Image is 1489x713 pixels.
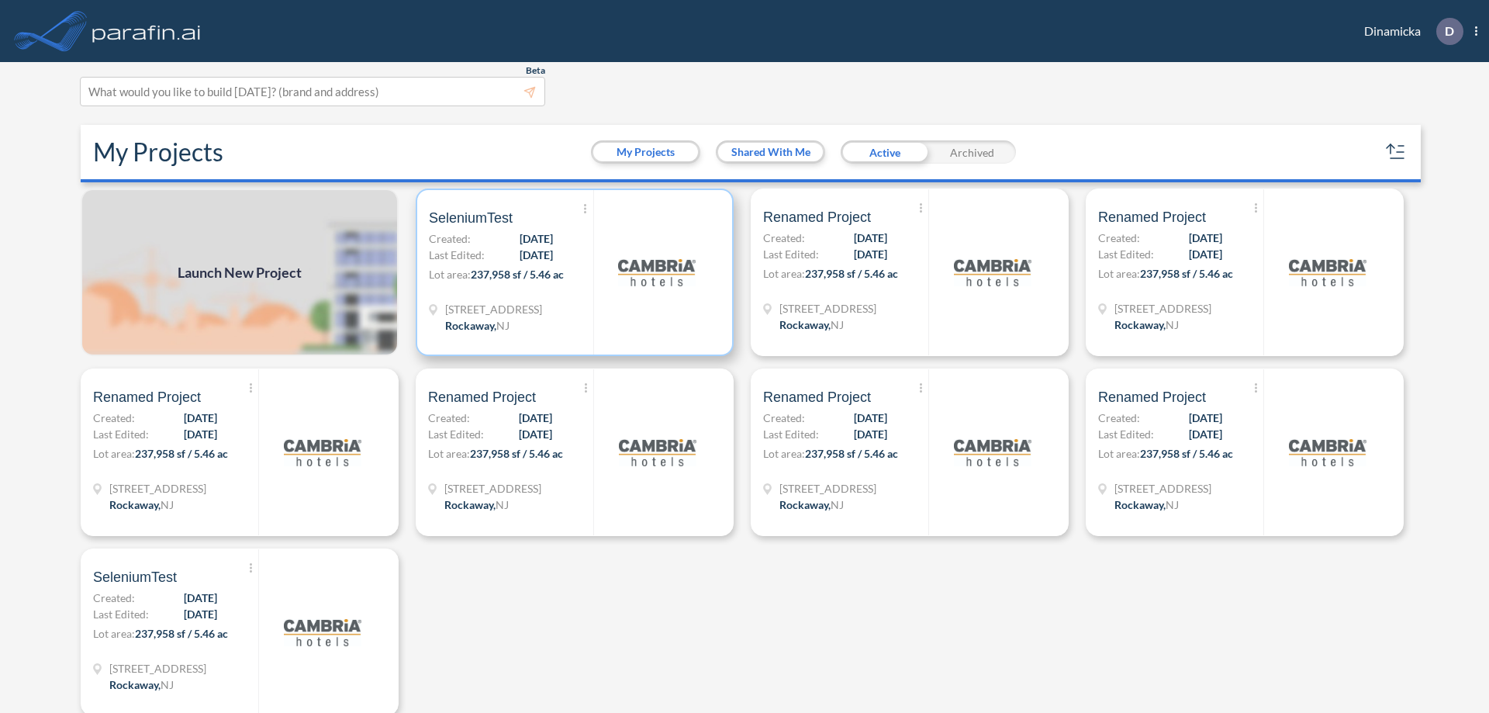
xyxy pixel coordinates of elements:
[109,497,174,513] div: Rockaway, NJ
[81,189,399,356] a: Launch New Project
[1189,230,1222,246] span: [DATE]
[1098,208,1206,227] span: Renamed Project
[526,64,545,77] span: Beta
[93,447,135,460] span: Lot area:
[763,388,871,407] span: Renamed Project
[763,230,805,246] span: Created:
[519,410,552,426] span: [DATE]
[93,627,135,640] span: Lot area:
[445,317,510,334] div: Rockaway, NJ
[93,137,223,167] h2: My Projects
[428,447,470,460] span: Lot area:
[184,426,217,442] span: [DATE]
[429,209,513,227] span: SeleniumTest
[841,140,928,164] div: Active
[763,410,805,426] span: Created:
[428,426,484,442] span: Last Edited:
[520,247,553,263] span: [DATE]
[1140,267,1233,280] span: 237,958 sf / 5.46 ac
[520,230,553,247] span: [DATE]
[763,208,871,227] span: Renamed Project
[1114,300,1211,317] span: 321 Mt Hope Ave
[1098,447,1140,460] span: Lot area:
[1189,426,1222,442] span: [DATE]
[779,317,844,333] div: Rockaway, NJ
[805,267,898,280] span: 237,958 sf / 5.46 ac
[763,426,819,442] span: Last Edited:
[1189,410,1222,426] span: [DATE]
[109,660,206,677] span: 321 Mt Hope Ave
[1114,497,1179,513] div: Rockaway, NJ
[428,388,536,407] span: Renamed Project
[1114,498,1166,511] span: Rockaway ,
[444,497,509,513] div: Rockaway, NJ
[93,568,177,587] span: SeleniumTest
[519,426,552,442] span: [DATE]
[184,410,217,426] span: [DATE]
[445,319,496,332] span: Rockaway ,
[109,677,174,693] div: Rockaway, NJ
[1140,447,1233,460] span: 237,958 sf / 5.46 ac
[805,447,898,460] span: 237,958 sf / 5.46 ac
[109,678,161,691] span: Rockaway ,
[81,189,399,356] img: add
[93,590,135,606] span: Created:
[135,627,228,640] span: 237,958 sf / 5.46 ac
[718,143,823,161] button: Shared With Me
[779,498,831,511] span: Rockaway ,
[1114,317,1179,333] div: Rockaway, NJ
[470,447,563,460] span: 237,958 sf / 5.46 ac
[1098,410,1140,426] span: Created:
[831,498,844,511] span: NJ
[1098,388,1206,407] span: Renamed Project
[854,246,887,262] span: [DATE]
[1098,246,1154,262] span: Last Edited:
[954,234,1031,311] img: logo
[954,414,1031,491] img: logo
[1098,230,1140,246] span: Created:
[854,230,887,246] span: [DATE]
[161,498,174,511] span: NJ
[1166,318,1179,331] span: NJ
[1341,18,1477,45] div: Dinamicka
[779,497,844,513] div: Rockaway, NJ
[178,262,302,283] span: Launch New Project
[445,301,542,317] span: 321 Mt Hope Ave
[429,268,471,281] span: Lot area:
[135,447,228,460] span: 237,958 sf / 5.46 ac
[1289,414,1366,491] img: logo
[779,318,831,331] span: Rockaway ,
[93,410,135,426] span: Created:
[763,447,805,460] span: Lot area:
[496,498,509,511] span: NJ
[1289,234,1366,311] img: logo
[93,426,149,442] span: Last Edited:
[429,247,485,263] span: Last Edited:
[444,480,541,497] span: 321 Mt Hope Ave
[184,606,217,622] span: [DATE]
[928,140,1016,164] div: Archived
[496,319,510,332] span: NJ
[1166,498,1179,511] span: NJ
[779,300,876,317] span: 321 Mt Hope Ave
[593,143,698,161] button: My Projects
[1098,426,1154,442] span: Last Edited:
[444,498,496,511] span: Rockaway ,
[1114,480,1211,497] span: 321 Mt Hope Ave
[1384,140,1408,164] button: sort
[93,606,149,622] span: Last Edited:
[619,414,696,491] img: logo
[763,246,819,262] span: Last Edited:
[854,410,887,426] span: [DATE]
[1114,318,1166,331] span: Rockaway ,
[763,267,805,280] span: Lot area:
[1189,246,1222,262] span: [DATE]
[109,498,161,511] span: Rockaway ,
[161,678,174,691] span: NJ
[89,16,204,47] img: logo
[1098,267,1140,280] span: Lot area:
[429,230,471,247] span: Created:
[184,590,217,606] span: [DATE]
[428,410,470,426] span: Created:
[284,594,361,671] img: logo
